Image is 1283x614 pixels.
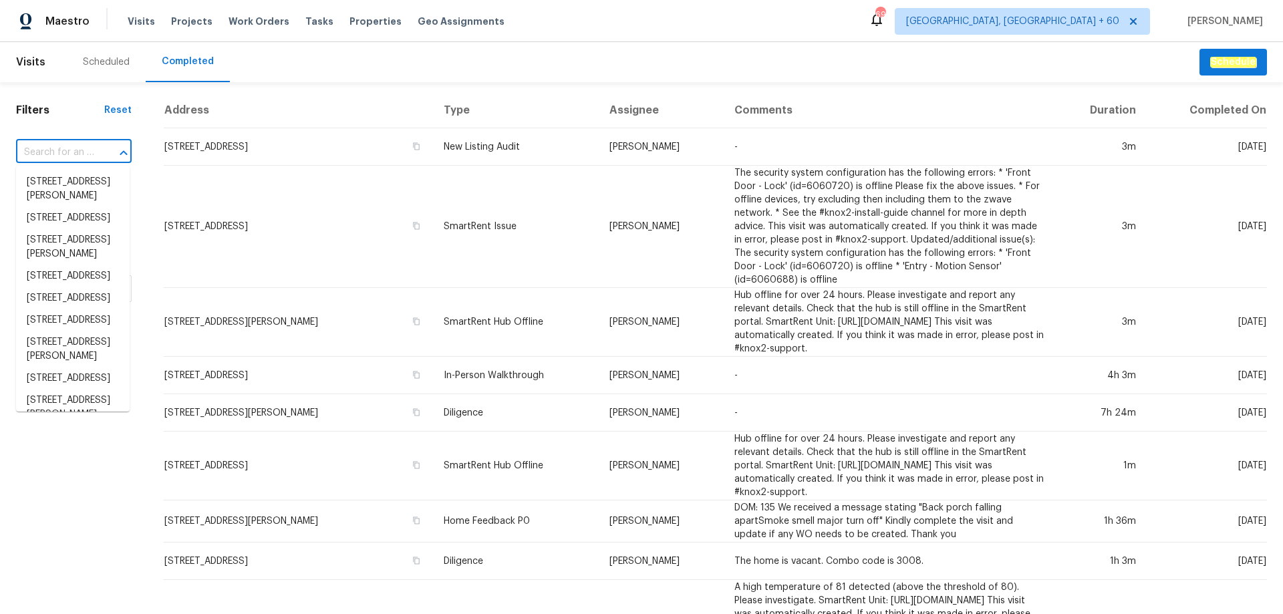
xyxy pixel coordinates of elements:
[1147,432,1267,500] td: [DATE]
[724,432,1054,500] td: Hub offline for over 24 hours. Please investigate and report any relevant details. Check that the...
[164,394,433,432] td: [STREET_ADDRESS][PERSON_NAME]
[1147,394,1267,432] td: [DATE]
[1054,288,1147,357] td: 3m
[1147,357,1267,394] td: [DATE]
[410,315,422,327] button: Copy Address
[1054,166,1147,288] td: 3m
[171,15,212,28] span: Projects
[410,220,422,232] button: Copy Address
[229,15,289,28] span: Work Orders
[433,394,599,432] td: Diligence
[724,128,1054,166] td: -
[164,128,433,166] td: [STREET_ADDRESS]
[410,140,422,152] button: Copy Address
[164,288,433,357] td: [STREET_ADDRESS][PERSON_NAME]
[16,309,130,331] li: [STREET_ADDRESS]
[16,229,130,265] li: [STREET_ADDRESS][PERSON_NAME]
[114,144,133,162] button: Close
[83,55,130,69] div: Scheduled
[724,543,1054,580] td: The home is vacant. Combo code is 3008.
[433,93,599,128] th: Type
[599,394,724,432] td: [PERSON_NAME]
[433,166,599,288] td: SmartRent Issue
[162,55,214,68] div: Completed
[1182,15,1263,28] span: [PERSON_NAME]
[433,357,599,394] td: In-Person Walkthrough
[16,367,130,390] li: [STREET_ADDRESS]
[599,128,724,166] td: [PERSON_NAME]
[1054,128,1147,166] td: 3m
[433,500,599,543] td: Home Feedback P0
[410,406,422,418] button: Copy Address
[1199,49,1267,76] button: Schedule
[349,15,402,28] span: Properties
[599,500,724,543] td: [PERSON_NAME]
[16,331,130,367] li: [STREET_ADDRESS][PERSON_NAME]
[418,15,505,28] span: Geo Assignments
[410,555,422,567] button: Copy Address
[305,17,333,26] span: Tasks
[875,8,885,21] div: 693
[1147,128,1267,166] td: [DATE]
[1054,394,1147,432] td: 7h 24m
[410,459,422,471] button: Copy Address
[16,390,130,426] li: [STREET_ADDRESS][PERSON_NAME]
[1054,357,1147,394] td: 4h 3m
[128,15,155,28] span: Visits
[1147,166,1267,288] td: [DATE]
[45,15,90,28] span: Maestro
[16,171,130,207] li: [STREET_ADDRESS][PERSON_NAME]
[16,287,130,309] li: [STREET_ADDRESS]
[599,93,724,128] th: Assignee
[1210,57,1256,67] em: Schedule
[433,128,599,166] td: New Listing Audit
[433,432,599,500] td: SmartRent Hub Offline
[599,357,724,394] td: [PERSON_NAME]
[164,166,433,288] td: [STREET_ADDRESS]
[724,93,1054,128] th: Comments
[104,104,132,117] div: Reset
[724,500,1054,543] td: DOM: 135 We received a message stating "Back porch falling apartSmoke smell major turn off" Kindl...
[1147,543,1267,580] td: [DATE]
[724,166,1054,288] td: The security system configuration has the following errors: * 'Front Door - Lock' (id=6060720) is...
[1147,93,1267,128] th: Completed On
[1054,543,1147,580] td: 1h 3m
[599,432,724,500] td: [PERSON_NAME]
[1054,93,1147,128] th: Duration
[16,104,104,117] h1: Filters
[906,15,1119,28] span: [GEOGRAPHIC_DATA], [GEOGRAPHIC_DATA] + 60
[724,357,1054,394] td: -
[16,47,45,77] span: Visits
[164,432,433,500] td: [STREET_ADDRESS]
[410,369,422,381] button: Copy Address
[1147,500,1267,543] td: [DATE]
[16,207,130,229] li: [STREET_ADDRESS]
[599,543,724,580] td: [PERSON_NAME]
[1147,288,1267,357] td: [DATE]
[410,514,422,526] button: Copy Address
[1054,500,1147,543] td: 1h 36m
[433,543,599,580] td: Diligence
[16,265,130,287] li: [STREET_ADDRESS]
[433,288,599,357] td: SmartRent Hub Offline
[599,166,724,288] td: [PERSON_NAME]
[164,500,433,543] td: [STREET_ADDRESS][PERSON_NAME]
[724,394,1054,432] td: -
[164,543,433,580] td: [STREET_ADDRESS]
[164,357,433,394] td: [STREET_ADDRESS]
[724,288,1054,357] td: Hub offline for over 24 hours. Please investigate and report any relevant details. Check that the...
[164,93,433,128] th: Address
[16,142,94,163] input: Search for an address...
[1054,432,1147,500] td: 1m
[599,288,724,357] td: [PERSON_NAME]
